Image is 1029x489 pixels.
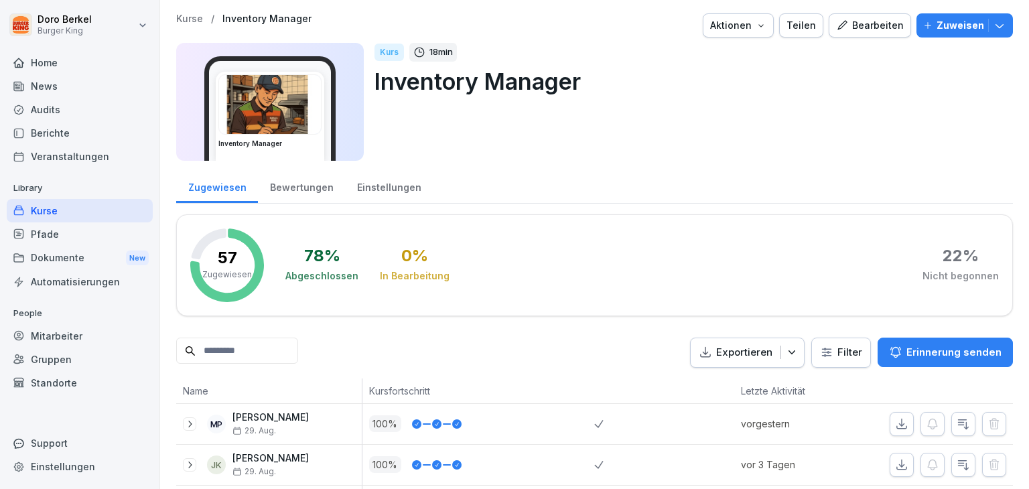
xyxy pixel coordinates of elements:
p: Kursfortschritt [369,384,588,398]
div: New [126,251,149,266]
a: Home [7,51,153,74]
a: Einstellungen [7,455,153,478]
div: Aktionen [710,18,766,33]
div: 78 % [304,248,340,264]
p: vor 3 Tagen [741,458,850,472]
a: Bewertungen [258,169,345,203]
a: News [7,74,153,98]
p: Inventory Manager [374,64,1002,98]
div: 0 % [401,248,428,264]
div: In Bearbeitung [380,269,450,283]
p: [PERSON_NAME] [232,453,309,464]
p: Erinnerung senden [906,345,1002,360]
p: Name [183,384,355,398]
p: vorgestern [741,417,850,431]
p: 57 [218,250,237,266]
a: Veranstaltungen [7,145,153,168]
a: Automatisierungen [7,270,153,293]
p: Zuweisen [937,18,984,33]
img: o1h5p6rcnzw0lu1jns37xjxx.png [219,75,321,134]
div: Nicht begonnen [922,269,999,283]
button: Erinnerung senden [878,338,1013,367]
p: Library [7,178,153,199]
a: Pfade [7,222,153,246]
div: Kurs [374,44,404,61]
p: [PERSON_NAME] [232,412,309,423]
a: Gruppen [7,348,153,371]
p: Letzte Aktivität [741,384,843,398]
a: Kurse [7,199,153,222]
a: Zugewiesen [176,169,258,203]
button: Zuweisen [916,13,1013,38]
a: Einstellungen [345,169,433,203]
a: Inventory Manager [222,13,312,25]
a: Audits [7,98,153,121]
div: JK [207,456,226,474]
a: DokumenteNew [7,246,153,271]
a: Standorte [7,371,153,395]
h3: Inventory Manager [218,139,322,149]
div: 22 % [943,248,979,264]
p: 18 min [429,46,453,59]
p: 100 % [369,415,401,432]
div: Teilen [786,18,816,33]
p: Doro Berkel [38,14,92,25]
p: 100 % [369,456,401,473]
p: Zugewiesen [202,269,252,281]
a: Berichte [7,121,153,145]
button: Filter [812,338,870,367]
button: Exportieren [690,338,805,368]
a: Mitarbeiter [7,324,153,348]
span: 29. Aug. [232,467,276,476]
div: Filter [820,346,862,359]
div: MP [207,415,226,433]
div: Bearbeiten [836,18,904,33]
div: Support [7,431,153,455]
div: Dokumente [7,246,153,271]
span: 29. Aug. [232,426,276,435]
button: Bearbeiten [829,13,911,38]
p: Exportieren [716,345,772,360]
a: Kurse [176,13,203,25]
p: Burger King [38,26,92,36]
div: Abgeschlossen [285,269,358,283]
p: People [7,303,153,324]
button: Aktionen [703,13,774,38]
p: / [211,13,214,25]
button: Teilen [779,13,823,38]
